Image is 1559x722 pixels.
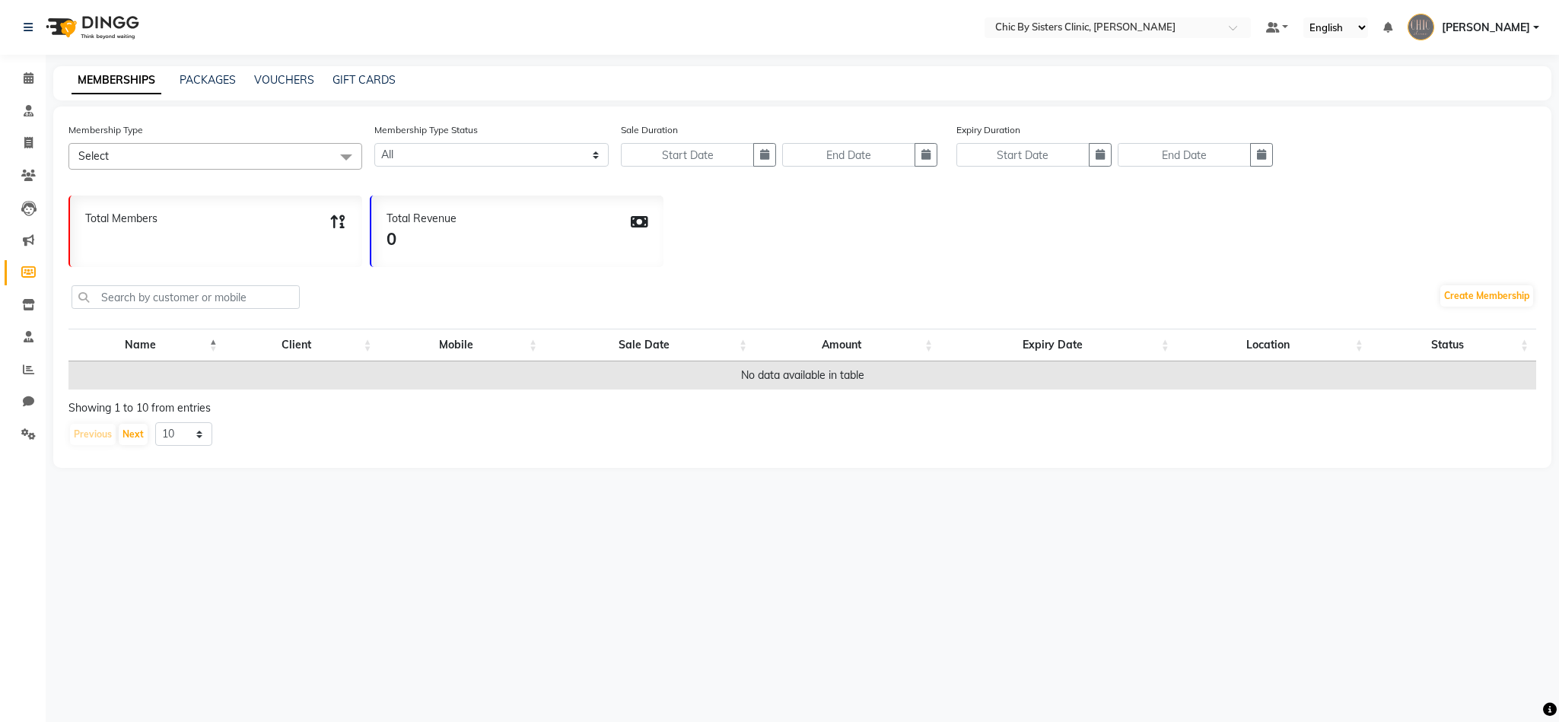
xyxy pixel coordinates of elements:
[1408,14,1434,40] img: SHUBHAM SHARMA
[39,6,143,49] img: logo
[68,329,225,361] th: Name: activate to sort column descending
[72,285,300,309] input: Search by customer or mobile
[621,123,678,137] label: Sale Duration
[119,424,148,445] button: Next
[332,73,396,87] a: GIFT CARDS
[755,329,940,361] th: Amount: activate to sort column ascending
[545,329,755,361] th: Sale Date: activate to sort column ascending
[1440,285,1533,307] a: Create Membership
[1442,20,1530,36] span: [PERSON_NAME]
[85,211,157,227] div: Total Members
[68,361,1536,390] td: No data available in table
[225,329,380,361] th: Client: activate to sort column ascending
[374,123,478,137] label: Membership Type Status
[940,329,1177,361] th: Expiry Date: activate to sort column ascending
[1371,329,1536,361] th: Status: activate to sort column ascending
[782,143,915,167] input: End Date
[379,329,545,361] th: Mobile: activate to sort column ascending
[956,143,1090,167] input: Start Date
[72,67,161,94] a: MEMBERSHIPS
[387,211,457,227] div: Total Revenue
[387,227,457,252] div: 0
[68,400,1536,416] div: Showing 1 to 10 from entries
[254,73,314,87] a: VOUCHERS
[621,143,754,167] input: Start Date
[1177,329,1371,361] th: Location: activate to sort column ascending
[956,123,1020,137] label: Expiry Duration
[68,123,143,137] label: Membership Type
[1118,143,1251,167] input: End Date
[70,424,116,445] button: Previous
[180,73,236,87] a: PACKAGES
[78,149,109,163] span: Select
